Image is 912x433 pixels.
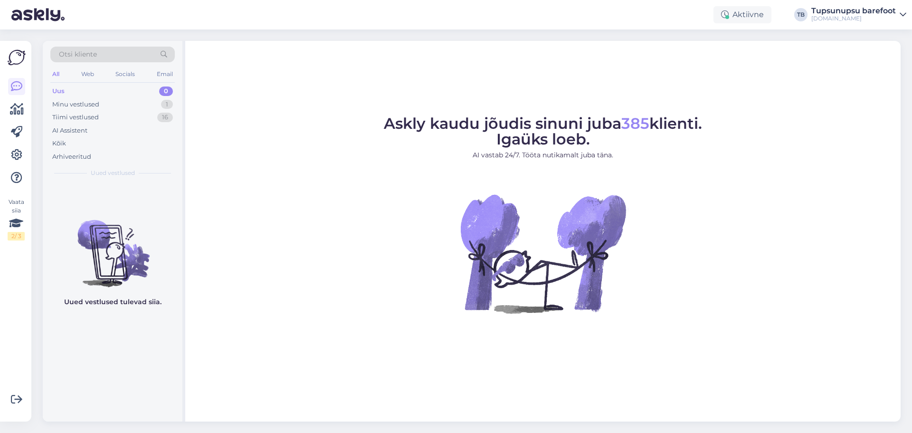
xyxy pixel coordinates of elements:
[8,232,25,241] div: 2 / 3
[155,68,175,80] div: Email
[621,114,649,133] span: 385
[157,113,173,122] div: 16
[794,8,807,21] div: TB
[811,7,896,15] div: Tupsunupsu barefoot
[8,198,25,241] div: Vaata siia
[114,68,137,80] div: Socials
[52,113,99,122] div: Tiimi vestlused
[457,168,628,339] img: No Chat active
[91,169,135,177] span: Uued vestlused
[8,48,26,67] img: Askly Logo
[384,114,702,148] span: Askly kaudu jõudis sinuni juba klienti. Igaüks loeb.
[52,152,91,162] div: Arhiveeritud
[811,15,896,22] div: [DOMAIN_NAME]
[52,100,99,109] div: Minu vestlused
[384,150,702,160] p: AI vastab 24/7. Tööta nutikamalt juba täna.
[713,6,771,23] div: Aktiivne
[43,203,182,289] img: No chats
[50,68,61,80] div: All
[159,87,173,96] div: 0
[79,68,96,80] div: Web
[161,100,173,109] div: 1
[811,7,906,22] a: Tupsunupsu barefoot[DOMAIN_NAME]
[52,139,66,148] div: Kõik
[52,87,65,96] div: Uus
[64,297,161,307] p: Uued vestlused tulevad siia.
[59,49,97,59] span: Otsi kliente
[52,126,87,135] div: AI Assistent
